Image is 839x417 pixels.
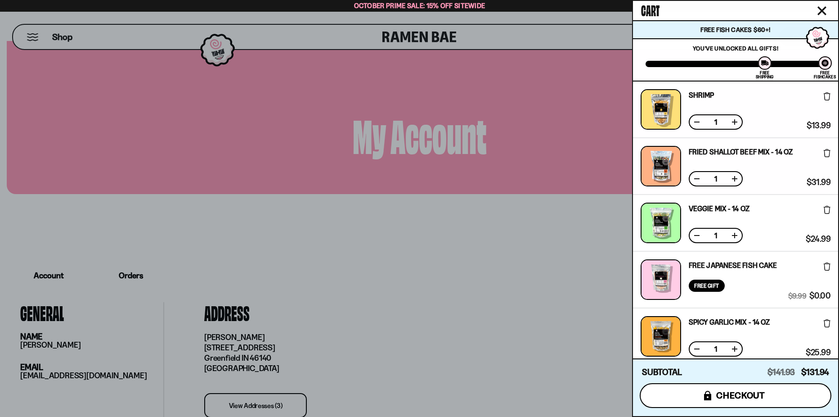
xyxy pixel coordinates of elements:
div: Free Gift [689,280,725,292]
span: $31.99 [807,178,830,186]
span: $13.99 [807,122,830,130]
div: Free Fishcakes [814,71,836,79]
button: checkout [640,383,831,408]
span: 1 [709,118,723,126]
a: Spicy Garlic Mix - 14 oz [689,318,770,326]
div: Free Shipping [756,71,773,79]
span: $24.99 [806,235,830,243]
span: checkout [716,390,765,400]
span: $0.00 [809,292,830,300]
span: 1 [709,232,723,239]
a: Veggie Mix - 14 OZ [689,205,749,212]
h4: Subtotal [642,368,682,377]
span: $141.93 [767,367,795,377]
span: Cart [641,0,660,18]
span: October Prime Sale: 15% off Sitewide [354,1,485,10]
span: 1 [709,175,723,182]
span: $25.99 [806,349,830,357]
p: You've unlocked all gifts! [646,45,826,52]
span: $131.94 [801,367,829,377]
span: $9.99 [788,292,806,300]
a: Fried Shallot Beef Mix - 14 OZ [689,148,793,155]
span: 1 [709,345,723,353]
span: Free Fish Cakes $60+! [700,26,770,34]
a: Free Japanese Fish Cake [689,262,777,269]
a: Shrimp [689,91,714,99]
button: Close cart [815,4,829,18]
